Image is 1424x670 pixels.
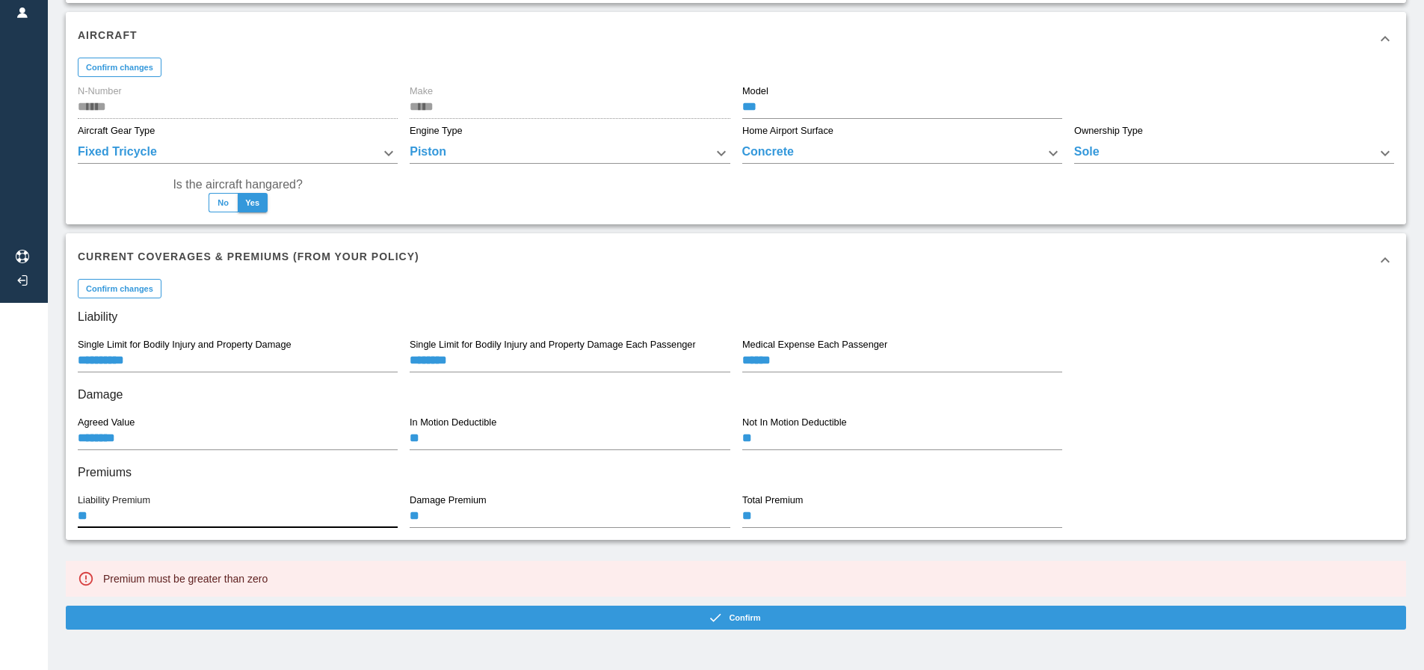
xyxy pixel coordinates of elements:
label: Medical Expense Each Passenger [742,338,887,351]
div: Fixed Tricycle [78,143,398,164]
label: Aircraft Gear Type [78,124,155,138]
label: Is the aircraft hangared? [173,176,302,193]
div: Sole [1074,143,1394,164]
h6: Premiums [78,462,1394,483]
label: Agreed Value [78,416,135,429]
label: Not In Motion Deductible [742,416,847,429]
button: Confirm changes [78,279,161,298]
div: Concrete [742,143,1062,164]
button: Confirm changes [78,58,161,77]
div: Current Coverages & Premiums (from your policy) [66,233,1406,287]
div: Piston [410,143,730,164]
h6: Aircraft [78,27,138,43]
label: Engine Type [410,124,463,138]
h6: Liability [78,307,1394,328]
label: Home Airport Surface [742,124,833,138]
label: Single Limit for Bodily Injury and Property Damage Each Passenger [410,338,696,351]
button: No [209,193,238,212]
button: Yes [238,193,268,212]
div: Premium must be greater than zero [103,565,268,592]
label: N-Number [78,84,122,98]
label: Model [742,84,768,98]
label: In Motion Deductible [410,416,496,429]
h6: Current Coverages & Premiums (from your policy) [78,248,419,265]
label: Damage Premium [410,494,487,507]
label: Total Premium [742,494,803,507]
label: Liability Premium [78,494,150,507]
label: Single Limit for Bodily Injury and Property Damage [78,338,292,351]
button: Confirm [66,606,1406,630]
div: Aircraft [66,12,1406,66]
h6: Damage [78,384,1394,405]
label: Make [410,84,433,98]
label: Ownership Type [1074,124,1143,138]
